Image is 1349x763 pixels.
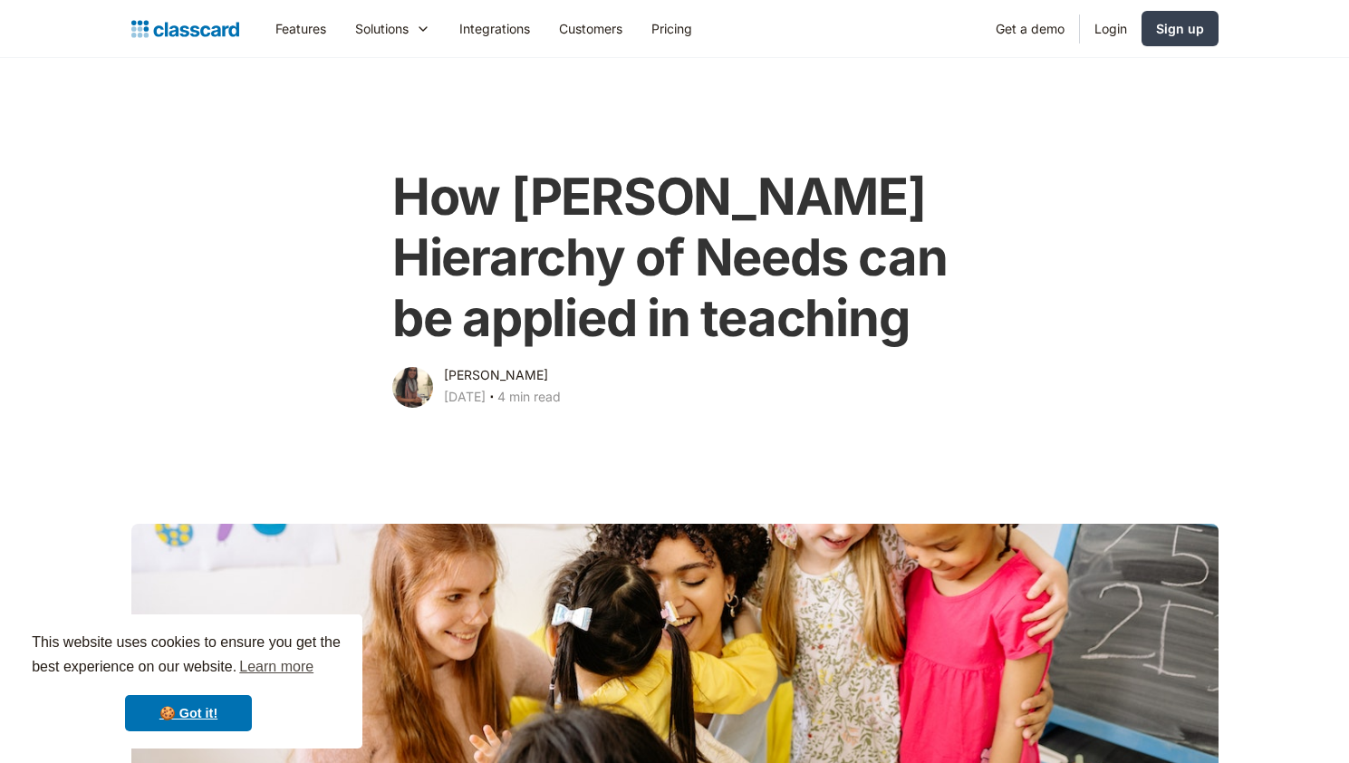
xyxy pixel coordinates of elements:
a: Login [1080,8,1142,49]
a: learn more about cookies [236,653,316,681]
a: Customers [544,8,637,49]
a: Get a demo [981,8,1079,49]
a: home [131,16,239,42]
a: dismiss cookie message [125,695,252,731]
a: Sign up [1142,11,1219,46]
div: Solutions [355,19,409,38]
div: 4 min read [497,386,561,408]
a: Integrations [445,8,544,49]
div: Solutions [341,8,445,49]
a: Features [261,8,341,49]
div: ‧ [486,386,497,411]
div: cookieconsent [14,614,362,749]
div: Sign up [1156,19,1204,38]
div: [DATE] [444,386,486,408]
div: [PERSON_NAME] [444,364,548,386]
span: This website uses cookies to ensure you get the best experience on our website. [32,632,345,681]
a: Pricing [637,8,707,49]
h1: How [PERSON_NAME] Hierarchy of Needs can be applied in teaching [392,167,957,350]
